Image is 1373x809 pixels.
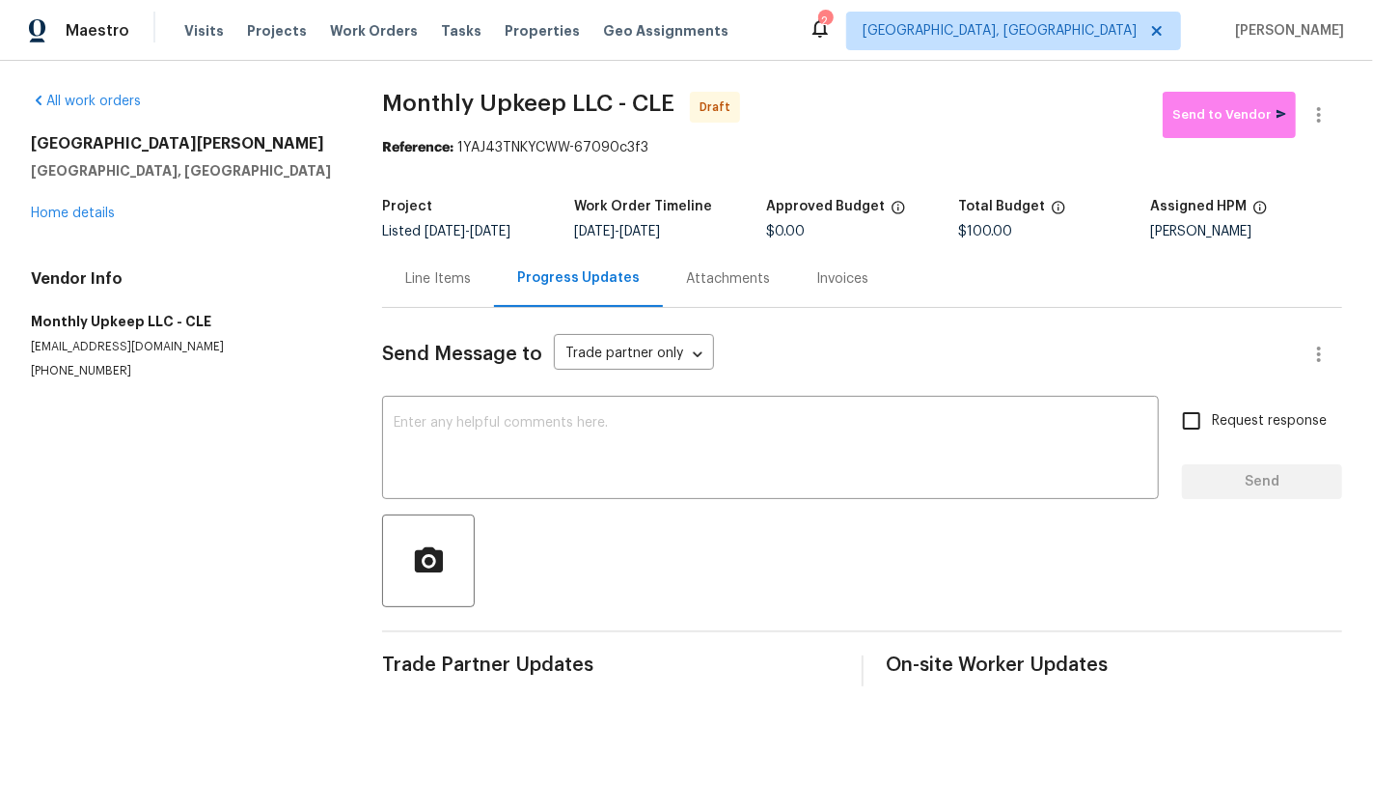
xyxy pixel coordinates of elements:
span: $0.00 [766,225,805,238]
span: The total cost of line items that have been proposed by Opendoor. This sum includes line items th... [1051,200,1066,225]
span: [DATE] [619,225,660,238]
h2: [GEOGRAPHIC_DATA][PERSON_NAME] [31,134,336,153]
span: [DATE] [425,225,465,238]
span: - [425,225,510,238]
span: Request response [1212,411,1327,432]
span: Geo Assignments [603,21,728,41]
div: Attachments [686,269,770,289]
p: [EMAIL_ADDRESS][DOMAIN_NAME] [31,339,336,355]
span: The total cost of line items that have been approved by both Opendoor and the Trade Partner. This... [891,200,906,225]
h5: Approved Budget [766,200,885,213]
span: On-site Worker Updates [887,656,1343,675]
div: Progress Updates [517,268,640,288]
span: Send Message to [382,345,542,364]
span: The hpm assigned to this work order. [1252,200,1268,225]
span: Tasks [441,24,481,38]
div: Invoices [816,269,868,289]
a: Home details [31,207,115,220]
span: [GEOGRAPHIC_DATA], [GEOGRAPHIC_DATA] [863,21,1137,41]
h5: Total Budget [958,200,1045,213]
h5: Project [382,200,432,213]
span: [DATE] [470,225,510,238]
div: 2 [818,12,832,31]
span: Trade Partner Updates [382,656,838,675]
h4: Vendor Info [31,269,336,289]
h5: Work Order Timeline [574,200,712,213]
div: [PERSON_NAME] [1150,225,1342,238]
div: 1YAJ43TNKYCWW-67090c3f3 [382,138,1342,157]
button: Send to Vendor [1163,92,1296,138]
h5: [GEOGRAPHIC_DATA], [GEOGRAPHIC_DATA] [31,161,336,181]
span: - [574,225,660,238]
span: Visits [184,21,224,41]
span: Listed [382,225,510,238]
div: Trade partner only [554,339,714,371]
span: Projects [247,21,307,41]
div: Line Items [405,269,471,289]
span: Draft [700,98,738,117]
a: All work orders [31,95,141,108]
b: Reference: [382,141,453,154]
h5: Assigned HPM [1150,200,1247,213]
span: Properties [505,21,580,41]
span: Maestro [66,21,129,41]
span: [PERSON_NAME] [1227,21,1344,41]
span: $100.00 [958,225,1012,238]
p: [PHONE_NUMBER] [31,363,336,379]
span: [DATE] [574,225,615,238]
h5: Monthly Upkeep LLC - CLE [31,312,336,331]
span: Work Orders [330,21,418,41]
span: Monthly Upkeep LLC - CLE [382,92,674,115]
span: Send to Vendor [1172,104,1286,126]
